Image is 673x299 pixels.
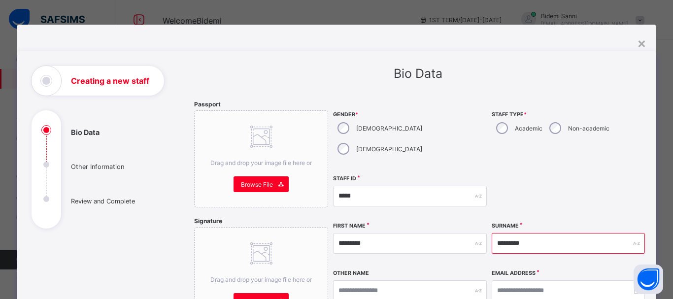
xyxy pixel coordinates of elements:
[210,159,312,166] span: Drag and drop your image file here or
[492,223,519,229] label: Surname
[71,77,149,85] h1: Creating a new staff
[241,181,273,188] span: Browse File
[492,270,536,276] label: Email Address
[394,66,442,81] span: Bio Data
[194,110,328,207] div: Drag and drop your image file here orBrowse File
[515,125,542,132] label: Academic
[333,111,486,118] span: Gender
[637,34,646,51] div: ×
[194,217,222,225] span: Signature
[356,145,422,153] label: [DEMOGRAPHIC_DATA]
[333,270,369,276] label: Other Name
[568,125,609,132] label: Non-academic
[356,125,422,132] label: [DEMOGRAPHIC_DATA]
[333,175,356,182] label: Staff ID
[492,111,645,118] span: Staff Type
[194,100,221,108] span: Passport
[210,276,312,283] span: Drag and drop your image file here or
[333,223,366,229] label: First Name
[634,265,663,294] button: Open asap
